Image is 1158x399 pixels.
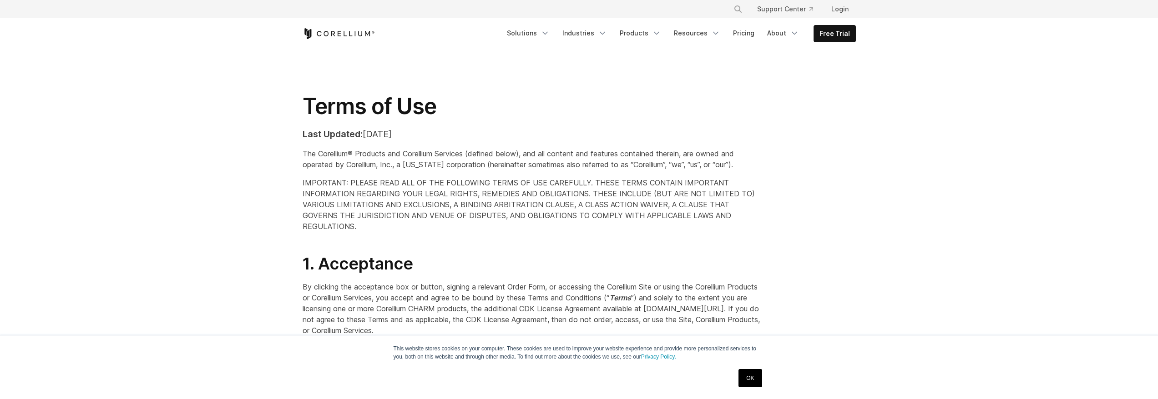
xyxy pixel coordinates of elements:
span: The Corellium® Products and Corellium Services (defined below), and all content and features cont... [303,149,734,169]
a: Solutions [501,25,555,41]
a: Login [824,1,856,17]
a: Products [614,25,667,41]
a: Privacy Policy. [641,354,676,360]
a: About [762,25,804,41]
em: Terms [609,293,631,302]
span: 1. Acceptance [303,254,413,274]
div: Navigation Menu [723,1,856,17]
p: [DATE] [303,127,761,141]
span: IMPORTANT: PLEASE READ ALL OF THE FOLLOWING TERMS OF USE CAREFULLY. THESE TERMS CONTAIN IMPORTANT... [303,178,755,231]
a: OK [738,369,762,387]
a: Pricing [728,25,760,41]
a: Free Trial [814,25,855,42]
h1: Terms of Use [303,93,761,120]
a: Industries [557,25,612,41]
a: Support Center [750,1,820,17]
p: This website stores cookies on your computer. These cookies are used to improve your website expe... [394,344,765,361]
a: Corellium Home [303,28,375,39]
strong: Last Updated: [303,129,363,140]
button: Search [730,1,746,17]
div: Navigation Menu [501,25,856,42]
a: Resources [668,25,726,41]
span: By clicking the acceptance box or button, signing a relevant Order Form, or accessing the Corelli... [303,282,760,335]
